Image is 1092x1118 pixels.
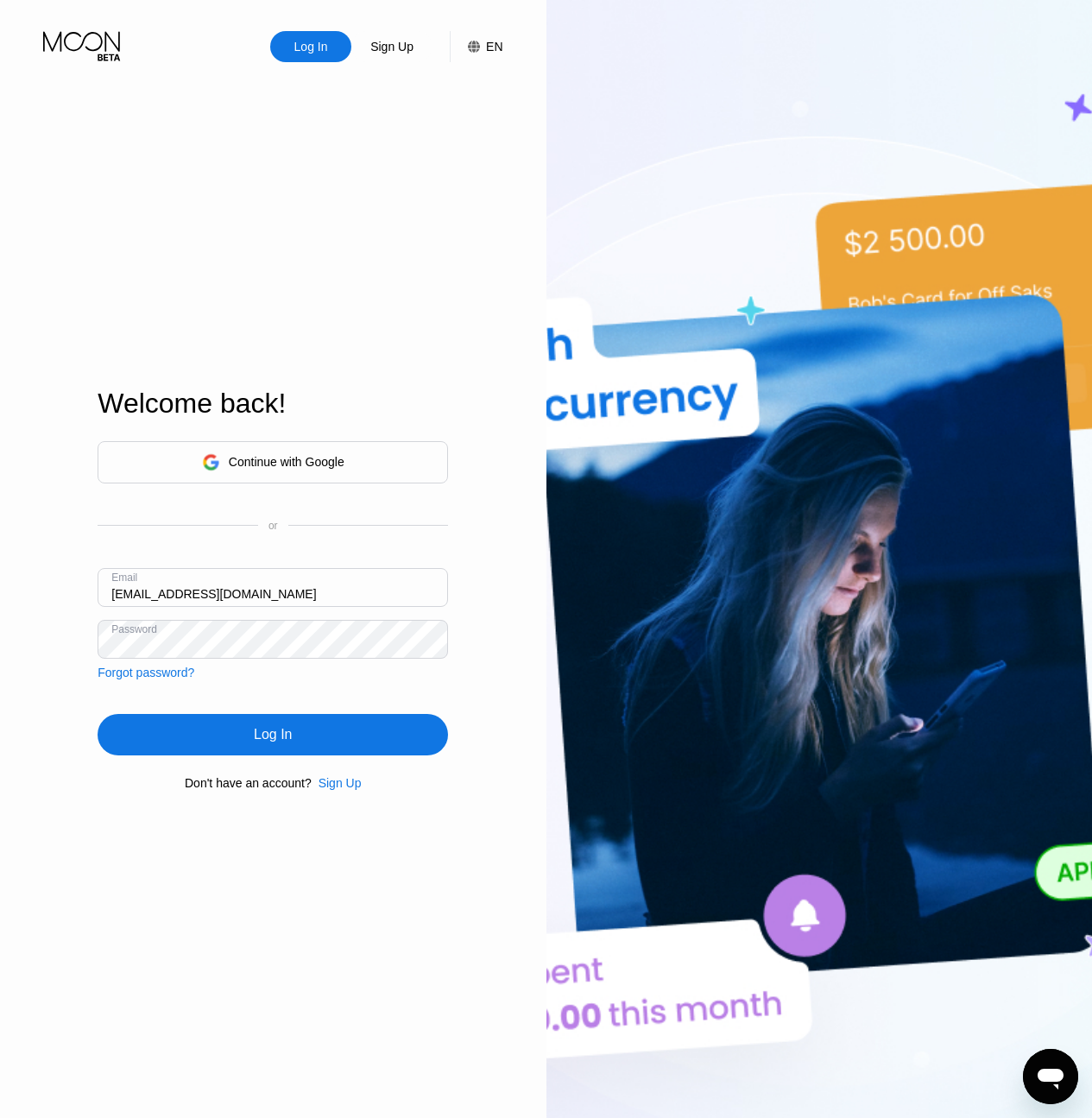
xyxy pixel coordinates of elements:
div: Continue with Google [98,441,448,483]
div: Sign Up [319,776,362,790]
div: Log In [270,31,351,62]
iframe: Button to launch messaging window [1023,1049,1078,1104]
div: Sign Up [369,38,415,55]
div: EN [486,40,502,54]
div: Log In [293,38,330,55]
div: Forgot password? [98,666,194,679]
div: Sign Up [351,31,432,62]
div: Email [111,572,137,584]
div: EN [450,31,502,62]
div: Continue with Google [229,455,344,469]
div: or [268,520,278,532]
div: Log In [98,714,448,755]
div: Log In [254,726,292,743]
div: Sign Up [312,776,362,790]
div: Don't have an account? [185,776,312,790]
div: Password [111,623,157,635]
div: Welcome back! [98,388,448,420]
